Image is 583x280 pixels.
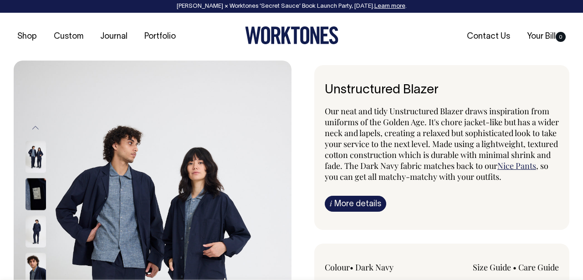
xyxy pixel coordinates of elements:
h1: Unstructured Blazer [325,83,559,97]
img: dark-navy [26,141,46,173]
a: Portfolio [141,29,179,44]
a: Contact Us [463,29,514,44]
div: Colour [325,262,419,273]
span: 0 [556,32,566,42]
a: Shop [14,29,41,44]
a: Size Guide [473,262,511,273]
span: • [513,262,517,273]
button: Previous [29,118,42,138]
span: • [350,262,353,273]
span: i [330,199,332,208]
a: Learn more [374,4,405,9]
a: Care Guide [518,262,559,273]
label: Dark Navy [355,262,394,273]
a: Nice Pants [497,160,536,171]
a: Journal [97,29,131,44]
a: Your Bill0 [523,29,569,44]
a: iMore details [325,196,386,212]
span: , so you can get all matchy-matchy with your outfits. [325,160,548,182]
div: [PERSON_NAME] × Worktones ‘Secret Sauce’ Book Launch Party, [DATE]. . [9,3,574,10]
img: dark-navy [26,216,46,248]
a: Custom [50,29,87,44]
span: Our neat and tidy Unstructured Blazer draws inspiration from uniforms of the Golden Age. It's cho... [325,106,559,171]
img: dark-navy [26,178,46,210]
